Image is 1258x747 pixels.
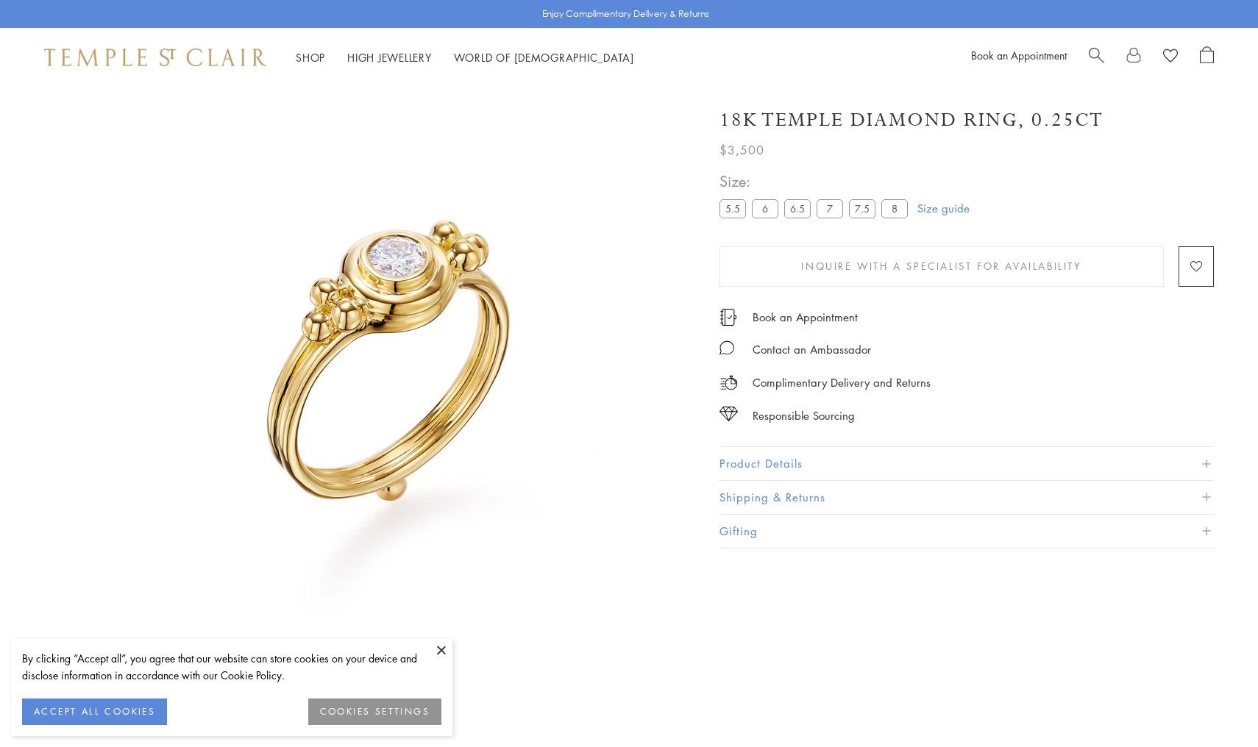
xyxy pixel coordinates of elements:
p: Complimentary Delivery and Returns [753,373,931,392]
img: icon_appointment.svg [719,309,737,326]
label: 7 [817,199,843,218]
iframe: Gorgias live chat messenger [1184,678,1243,732]
div: Responsible Sourcing [753,407,855,425]
label: 7.5 [849,199,875,218]
img: Temple St. Clair [44,49,266,66]
h1: 18K Temple Diamond Ring, 0.25ct [719,107,1104,133]
a: Size guide [917,201,970,215]
button: COOKIES SETTINGS [308,698,441,725]
img: icon_delivery.svg [719,373,738,392]
label: 8 [881,199,908,218]
div: Contact an Ambassador [753,340,871,359]
img: R11805-CL.25 [96,87,684,675]
span: Inquire With A Specialist for Availability [801,258,1081,274]
img: icon_sourcing.svg [719,407,738,421]
button: Shipping & Returns [719,481,1214,514]
a: Search [1089,46,1104,68]
button: Product Details [719,447,1214,480]
button: Inquire With A Specialist for Availability [719,246,1164,287]
label: 6 [752,199,778,218]
a: Open Shopping Bag [1200,46,1214,68]
nav: Main navigation [296,49,634,67]
p: Enjoy Complimentary Delivery & Returns [542,7,709,21]
a: High JewelleryHigh Jewellery [347,50,432,65]
button: ACCEPT ALL COOKIES [22,698,167,725]
span: $3,500 [719,140,764,160]
span: Size: [719,169,914,193]
a: ShopShop [296,50,325,65]
a: View Wishlist [1163,46,1178,68]
div: By clicking “Accept all”, you agree that our website can store cookies on your device and disclos... [22,650,441,684]
label: 6.5 [784,199,811,218]
label: 5.5 [719,199,746,218]
a: Book an Appointment [971,48,1067,62]
button: Gifting [719,515,1214,548]
a: Book an Appointment [753,309,858,325]
a: World of [DEMOGRAPHIC_DATA]World of [DEMOGRAPHIC_DATA] [454,50,634,65]
img: MessageIcon-01_2.svg [719,340,734,355]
